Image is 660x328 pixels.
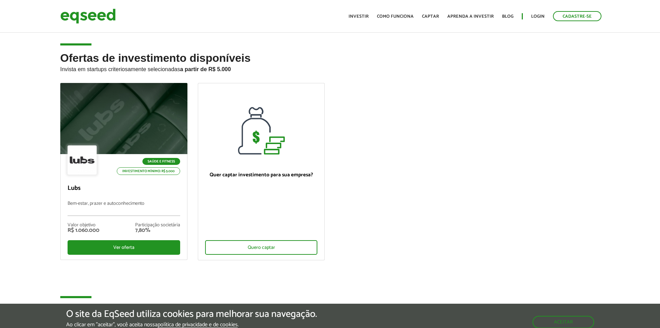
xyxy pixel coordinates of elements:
img: EqSeed [60,7,116,25]
a: Aprenda a investir [447,14,494,19]
p: Bem-estar, prazer e autoconhecimento [68,201,180,216]
div: R$ 1.060.000 [68,228,99,233]
p: Investimento mínimo: R$ 5.000 [117,167,180,175]
a: Quer captar investimento para sua empresa? Quero captar [198,83,325,260]
h5: O site da EqSeed utiliza cookies para melhorar sua navegação. [66,309,317,320]
div: Ver oferta [68,240,180,255]
p: Saúde e Fitness [142,158,180,165]
a: Investir [349,14,369,19]
div: Participação societária [135,223,180,228]
p: Ao clicar em "aceitar", você aceita nossa . [66,321,317,328]
a: Blog [502,14,513,19]
h2: Ofertas de investimento disponíveis [60,52,600,83]
a: Login [531,14,545,19]
a: Cadastre-se [553,11,601,21]
p: Quer captar investimento para sua empresa? [205,172,318,178]
a: Captar [422,14,439,19]
a: Saúde e Fitness Investimento mínimo: R$ 5.000 Lubs Bem-estar, prazer e autoconhecimento Valor obj... [60,83,187,260]
div: Valor objetivo [68,223,99,228]
div: 7,80% [135,228,180,233]
p: Invista em startups criteriosamente selecionadas [60,64,600,73]
strong: a partir de R$ 5.000 [180,66,231,72]
a: política de privacidade e de cookies [158,322,238,328]
div: Quero captar [205,240,318,255]
p: Lubs [68,185,180,192]
a: Como funciona [377,14,414,19]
